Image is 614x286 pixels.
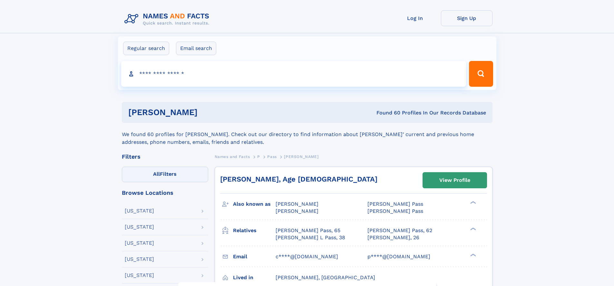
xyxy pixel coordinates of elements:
[220,175,377,183] a: [PERSON_NAME], Age [DEMOGRAPHIC_DATA]
[215,153,250,161] a: Names and Facts
[441,10,492,26] a: Sign Up
[276,208,318,214] span: [PERSON_NAME]
[123,42,169,55] label: Regular search
[128,108,287,116] h1: [PERSON_NAME]
[125,208,154,213] div: [US_STATE]
[125,241,154,246] div: [US_STATE]
[276,274,375,281] span: [PERSON_NAME], [GEOGRAPHIC_DATA]
[423,173,487,188] a: View Profile
[233,199,276,210] h3: Also known as
[276,227,340,234] a: [PERSON_NAME] Pass, 65
[233,225,276,236] h3: Relatives
[257,154,260,159] span: P
[233,272,276,283] h3: Lived in
[469,201,476,205] div: ❯
[367,201,423,207] span: [PERSON_NAME] Pass
[125,273,154,278] div: [US_STATE]
[367,227,432,234] a: [PERSON_NAME] Pass, 62
[122,10,215,28] img: Logo Names and Facts
[439,173,470,188] div: View Profile
[267,153,277,161] a: Pass
[389,10,441,26] a: Log In
[122,190,208,196] div: Browse Locations
[276,234,345,241] a: [PERSON_NAME] L Pass, 38
[122,154,208,160] div: Filters
[176,42,216,55] label: Email search
[257,153,260,161] a: P
[367,234,419,241] a: [PERSON_NAME], 26
[153,171,160,177] span: All
[121,61,466,87] input: search input
[125,257,154,262] div: [US_STATE]
[276,201,318,207] span: [PERSON_NAME]
[284,154,318,159] span: [PERSON_NAME]
[469,61,493,87] button: Search Button
[122,167,208,182] label: Filters
[469,227,476,231] div: ❯
[233,251,276,262] h3: Email
[469,253,476,257] div: ❯
[287,109,486,116] div: Found 60 Profiles In Our Records Database
[367,208,423,214] span: [PERSON_NAME] Pass
[267,154,277,159] span: Pass
[125,224,154,230] div: [US_STATE]
[122,123,492,146] div: We found 60 profiles for [PERSON_NAME]. Check out our directory to find information about [PERSON...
